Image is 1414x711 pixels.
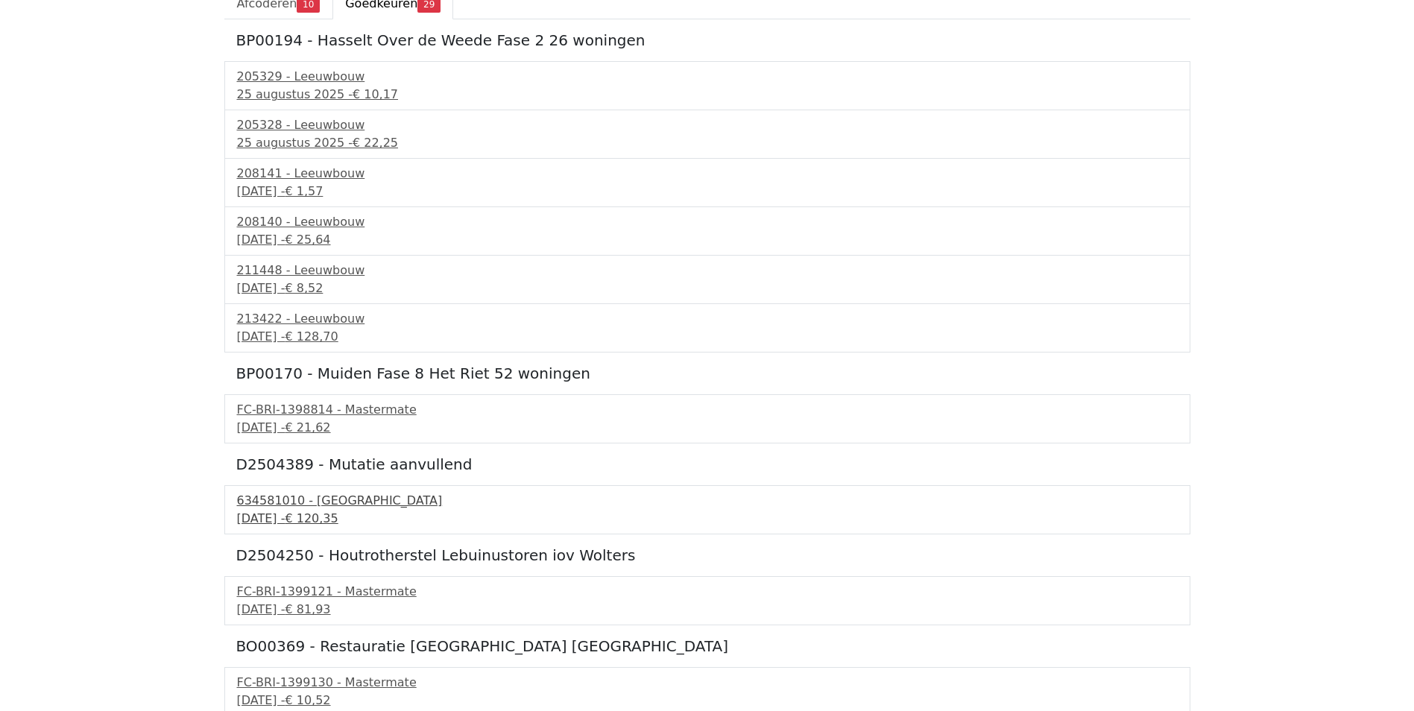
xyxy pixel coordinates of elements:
[237,510,1178,528] div: [DATE] -
[237,674,1178,710] a: FC-BRI-1399130 - Mastermate[DATE] -€ 10,52
[237,68,1178,104] a: 205329 - Leeuwbouw25 augustus 2025 -€ 10,17
[236,31,1178,49] h5: BP00194 - Hasselt Over de Weede Fase 2 26 woningen
[237,692,1178,710] div: [DATE] -
[236,455,1178,473] h5: D2504389 - Mutatie aanvullend
[237,583,1178,619] a: FC-BRI-1399121 - Mastermate[DATE] -€ 81,93
[237,492,1178,528] a: 634581010 - [GEOGRAPHIC_DATA][DATE] -€ 120,35
[285,693,330,707] span: € 10,52
[285,184,323,198] span: € 1,57
[353,87,398,101] span: € 10,17
[237,674,1178,692] div: FC-BRI-1399130 - Mastermate
[237,116,1178,152] a: 205328 - Leeuwbouw25 augustus 2025 -€ 22,25
[237,213,1178,231] div: 208140 - Leeuwbouw
[237,116,1178,134] div: 205328 - Leeuwbouw
[237,328,1178,346] div: [DATE] -
[236,364,1178,382] h5: BP00170 - Muiden Fase 8 Het Riet 52 woningen
[237,492,1178,510] div: 634581010 - [GEOGRAPHIC_DATA]
[237,401,1178,437] a: FC-BRI-1398814 - Mastermate[DATE] -€ 21,62
[237,401,1178,419] div: FC-BRI-1398814 - Mastermate
[285,511,338,525] span: € 120,35
[237,231,1178,249] div: [DATE] -
[237,279,1178,297] div: [DATE] -
[237,310,1178,328] div: 213422 - Leeuwbouw
[237,262,1178,297] a: 211448 - Leeuwbouw[DATE] -€ 8,52
[285,329,338,344] span: € 128,70
[237,310,1178,346] a: 213422 - Leeuwbouw[DATE] -€ 128,70
[353,136,398,150] span: € 22,25
[237,165,1178,183] div: 208141 - Leeuwbouw
[237,68,1178,86] div: 205329 - Leeuwbouw
[237,601,1178,619] div: [DATE] -
[285,420,330,434] span: € 21,62
[236,637,1178,655] h5: BO00369 - Restauratie [GEOGRAPHIC_DATA] [GEOGRAPHIC_DATA]
[237,419,1178,437] div: [DATE] -
[237,262,1178,279] div: 211448 - Leeuwbouw
[285,281,323,295] span: € 8,52
[237,583,1178,601] div: FC-BRI-1399121 - Mastermate
[236,546,1178,564] h5: D2504250 - Houtrotherstel Lebuinustoren iov Wolters
[237,134,1178,152] div: 25 augustus 2025 -
[285,233,330,247] span: € 25,64
[237,183,1178,200] div: [DATE] -
[237,86,1178,104] div: 25 augustus 2025 -
[237,213,1178,249] a: 208140 - Leeuwbouw[DATE] -€ 25,64
[237,165,1178,200] a: 208141 - Leeuwbouw[DATE] -€ 1,57
[285,602,330,616] span: € 81,93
